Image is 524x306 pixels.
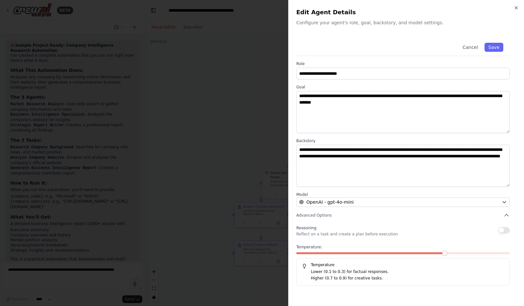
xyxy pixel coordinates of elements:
button: OpenAI - gpt-4o-mini [296,197,510,207]
span: OpenAI - gpt-4o-mini [306,199,354,205]
p: Lower (0.1 to 0.3) for factual responses. [311,269,504,275]
button: Advanced Options [296,212,510,219]
span: Advanced Options [296,213,332,218]
p: Configure your agent's role, goal, backstory, and model settings. [296,19,516,26]
span: Reasoning [296,226,316,230]
button: Save [485,43,503,52]
button: Cancel [459,43,482,52]
label: Model [296,192,510,197]
label: Goal [296,85,510,90]
p: Reflect on a task and create a plan before execution [296,232,398,237]
span: Temperature: [296,244,322,250]
h2: Edit Agent Details [296,8,516,17]
h5: Temperature [302,262,504,267]
p: Higher (0.7 to 0.9) for creative tasks. [311,275,504,282]
label: Backstory [296,138,510,143]
label: Role [296,61,510,66]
